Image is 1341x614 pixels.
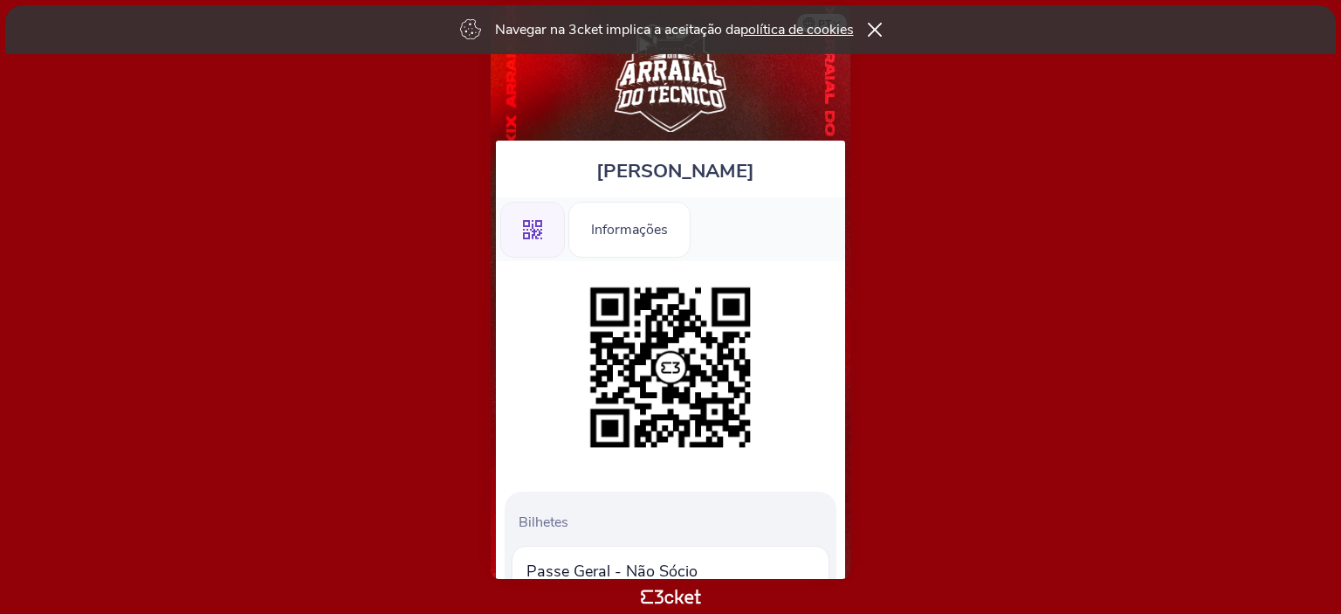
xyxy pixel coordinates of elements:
img: f0a208b3babe4d49be4d3116eb67cbeb.png [581,279,760,457]
a: política de cookies [740,20,854,39]
p: Navegar na 3cket implica a aceitação da [495,20,854,39]
span: Passe Geral - Não Sócio [526,561,698,582]
div: Informações [568,202,691,258]
p: Bilhetes [519,513,829,532]
span: [PERSON_NAME] [596,158,754,184]
img: XXIX Arraial do Técnico [615,23,726,132]
a: Informações [568,218,691,238]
